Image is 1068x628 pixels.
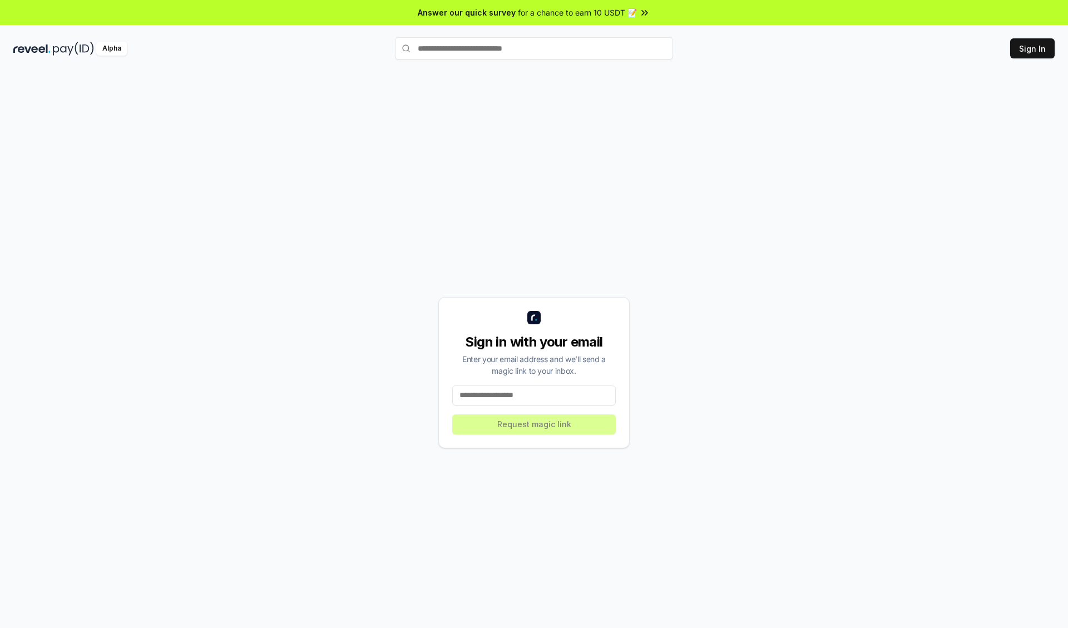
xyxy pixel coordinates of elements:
button: Sign In [1010,38,1055,58]
img: pay_id [53,42,94,56]
span: Answer our quick survey [418,7,516,18]
div: Sign in with your email [452,333,616,351]
img: reveel_dark [13,42,51,56]
img: logo_small [527,311,541,324]
div: Alpha [96,42,127,56]
div: Enter your email address and we’ll send a magic link to your inbox. [452,353,616,377]
span: for a chance to earn 10 USDT 📝 [518,7,637,18]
